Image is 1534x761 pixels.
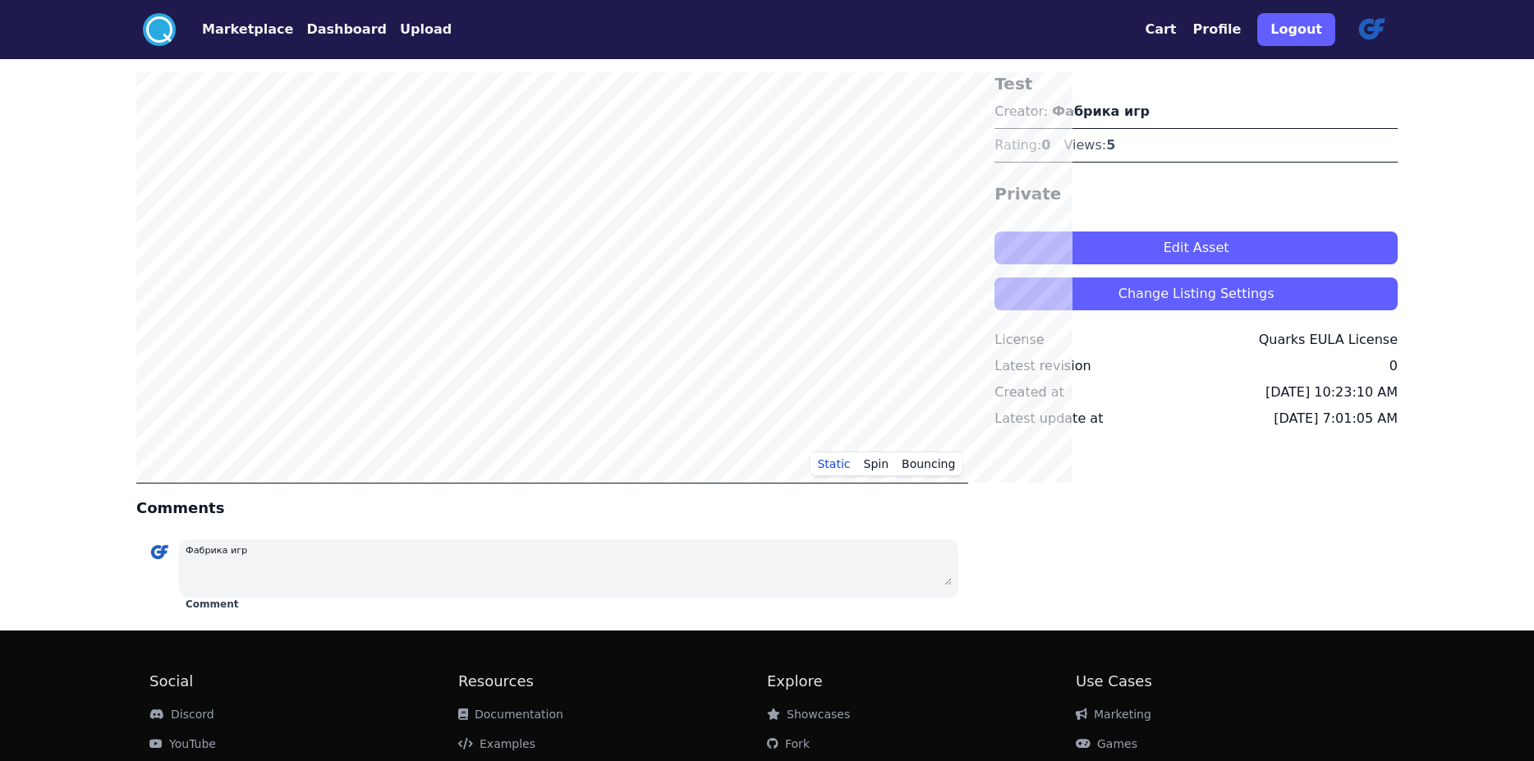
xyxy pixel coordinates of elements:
[994,218,1398,264] a: Edit Asset
[1259,330,1398,350] div: Quarks EULA License
[857,452,896,476] button: Spin
[1106,137,1115,153] span: 5
[146,539,172,566] img: profile
[458,708,563,721] a: Documentation
[767,737,810,750] a: Fork
[1352,10,1391,49] img: profile
[767,670,1076,693] h2: Explore
[1145,20,1176,39] button: Cart
[387,20,452,39] a: Upload
[895,452,962,476] button: Bouncing
[458,670,767,693] h2: Resources
[1076,737,1137,750] a: Games
[136,497,968,520] h4: Comments
[1052,103,1150,119] a: Фабрика игр
[1257,13,1335,46] button: Logout
[293,20,387,39] a: Dashboard
[994,182,1398,205] h4: Private
[1193,20,1242,39] button: Profile
[400,20,452,39] button: Upload
[1076,670,1385,693] h2: Use Cases
[1063,135,1115,155] div: Views:
[176,20,293,39] a: Marketplace
[994,102,1398,121] p: Creator:
[458,737,535,750] a: Examples
[994,277,1398,310] button: Change Listing Settings
[994,232,1398,264] button: Edit Asset
[306,20,387,39] button: Dashboard
[186,545,247,556] small: Фабрика игр
[1076,708,1151,721] a: Marketing
[811,452,857,476] button: Static
[1265,383,1398,402] div: [DATE] 10:23:10 AM
[186,598,238,611] button: Comment
[1274,409,1398,429] div: [DATE] 7:01:05 AM
[994,72,1398,95] h3: Test
[149,708,214,721] a: Discord
[202,20,293,39] button: Marketplace
[1257,7,1335,53] a: Logout
[1389,356,1398,376] div: 0
[149,670,458,693] h2: Social
[767,708,850,721] a: Showcases
[149,737,216,750] a: YouTube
